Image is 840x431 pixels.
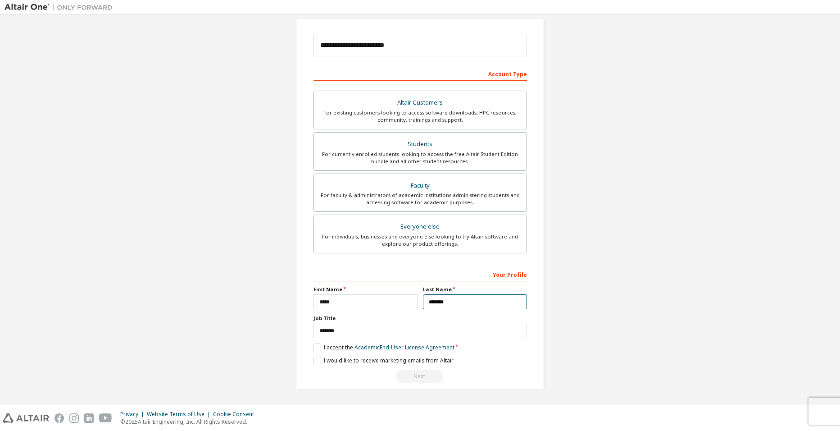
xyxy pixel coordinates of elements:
div: Website Terms of Use [147,411,213,418]
label: First Name [313,286,418,293]
p: © 2025 Altair Engineering, Inc. All Rights Reserved. [120,418,259,426]
div: Read and acccept EULA to continue [313,370,527,383]
label: Last Name [423,286,527,293]
img: Altair One [5,3,117,12]
img: linkedin.svg [84,413,94,423]
div: For currently enrolled students looking to access the free Altair Student Edition bundle and all ... [319,151,521,165]
div: Account Type [313,66,527,81]
div: Students [319,138,521,151]
div: For existing customers looking to access software downloads, HPC resources, community, trainings ... [319,109,521,124]
img: altair_logo.svg [3,413,49,423]
label: Job Title [313,315,527,322]
div: Everyone else [319,220,521,233]
div: For faculty & administrators of academic institutions administering students and accessing softwa... [319,192,521,206]
div: For individuals, businesses and everyone else looking to try Altair software and explore our prod... [319,233,521,248]
img: facebook.svg [54,413,64,423]
div: Your Profile [313,267,527,281]
img: instagram.svg [69,413,79,423]
a: Academic End-User License Agreement [354,344,454,351]
label: I would like to receive marketing emails from Altair [313,357,454,364]
img: youtube.svg [99,413,112,423]
label: I accept the [313,344,454,351]
div: Cookie Consent [213,411,259,418]
div: Altair Customers [319,96,521,109]
div: Privacy [120,411,147,418]
div: Faculty [319,179,521,192]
